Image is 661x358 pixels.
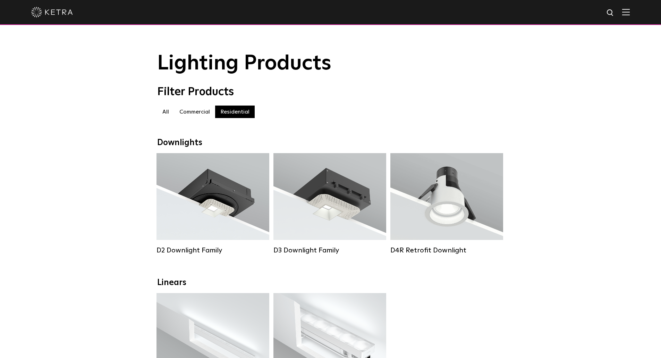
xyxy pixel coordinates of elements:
label: All [157,106,174,118]
a: D2 Downlight Family Lumen Output:1200Colors:White / Black / Gloss Black / Silver / Bronze / Silve... [156,153,269,255]
a: D4R Retrofit Downlight Lumen Output:800Colors:White / BlackBeam Angles:15° / 25° / 40° / 60°Watta... [390,153,503,255]
div: Filter Products [157,85,504,99]
span: Lighting Products [157,53,331,74]
div: D4R Retrofit Downlight [390,246,503,255]
img: ketra-logo-2019-white [31,7,73,17]
div: Linears [157,278,504,288]
img: search icon [606,9,615,17]
a: D3 Downlight Family Lumen Output:700 / 900 / 1100Colors:White / Black / Silver / Bronze / Paintab... [273,153,386,255]
img: Hamburger%20Nav.svg [622,9,630,15]
label: Commercial [174,106,215,118]
label: Residential [215,106,255,118]
div: D2 Downlight Family [156,246,269,255]
div: D3 Downlight Family [273,246,386,255]
div: Downlights [157,138,504,148]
